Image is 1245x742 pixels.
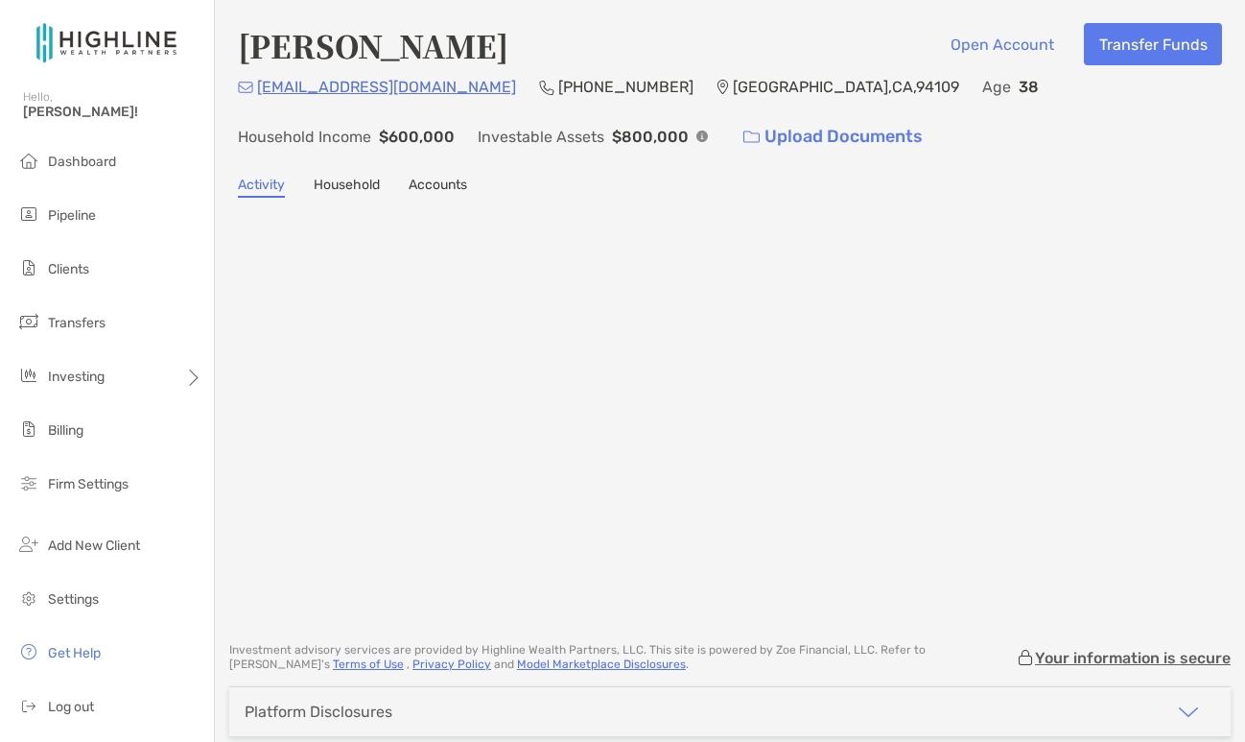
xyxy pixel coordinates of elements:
[23,8,191,77] img: Zoe Logo
[412,658,491,671] a: Privacy Policy
[48,369,105,385] span: Investing
[1019,75,1039,99] p: 38
[238,23,508,67] h4: [PERSON_NAME]
[1035,649,1231,667] p: Your information is secure
[17,586,40,610] img: settings icon
[48,538,140,554] span: Add New Client
[409,177,467,198] a: Accounts
[17,533,40,556] img: add_new_client icon
[935,23,1069,65] button: Open Account
[17,640,40,663] img: get-help icon
[257,75,516,99] p: [EMAIL_ADDRESS][DOMAIN_NAME]
[539,80,554,95] img: Phone Icon
[48,422,83,439] span: Billing
[17,310,40,333] img: transfers icon
[517,658,686,671] a: Model Marketplace Disclosures
[229,643,1016,672] p: Investment advisory services are provided by Highline Wealth Partners, LLC . This site is powered...
[314,177,380,198] a: Household
[17,256,40,279] img: clients icon
[612,125,689,149] p: $800,000
[48,315,106,331] span: Transfers
[17,364,40,387] img: investing icon
[48,154,116,170] span: Dashboard
[478,125,604,149] p: Investable Assets
[1084,23,1222,65] button: Transfer Funds
[48,261,89,277] span: Clients
[716,80,729,95] img: Location Icon
[696,131,708,142] img: Info Icon
[733,75,959,99] p: [GEOGRAPHIC_DATA] , CA , 94109
[982,75,1011,99] p: Age
[48,476,129,492] span: Firm Settings
[238,125,371,149] p: Household Income
[743,131,760,144] img: button icon
[17,418,40,441] img: billing icon
[48,699,94,715] span: Log out
[245,703,392,721] div: Platform Disclosures
[1177,701,1200,724] img: icon arrow
[379,125,455,149] p: $600,000
[23,104,202,120] span: [PERSON_NAME]!
[17,203,40,226] img: pipeline icon
[48,207,96,224] span: Pipeline
[238,82,253,93] img: Email Icon
[48,591,99,608] span: Settings
[48,645,101,661] span: Get Help
[17,471,40,494] img: firm-settings icon
[238,177,285,198] a: Activity
[17,149,40,172] img: dashboard icon
[333,658,404,671] a: Terms of Use
[17,694,40,717] img: logout icon
[731,116,935,157] a: Upload Documents
[558,75,693,99] p: [PHONE_NUMBER]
